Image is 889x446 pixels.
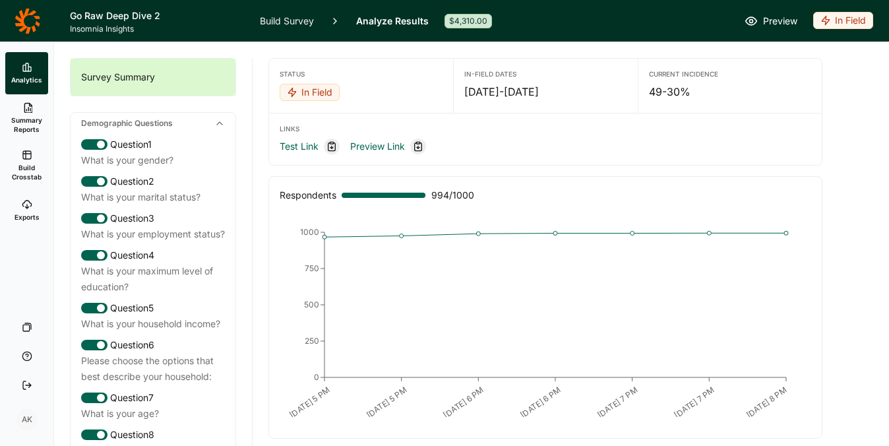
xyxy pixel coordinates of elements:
[280,187,336,203] div: Respondents
[596,385,640,420] text: [DATE] 7 PM
[280,69,443,79] div: Status
[11,163,43,181] span: Build Crosstab
[16,409,38,430] div: AK
[464,84,627,100] div: [DATE] - [DATE]
[288,385,332,420] text: [DATE] 5 PM
[11,75,42,84] span: Analytics
[81,210,225,226] div: Question 3
[81,337,225,353] div: Question 6
[518,385,563,420] text: [DATE] 6 PM
[81,247,225,263] div: Question 4
[444,14,492,28] div: $4,310.00
[280,84,340,102] button: In Field
[300,227,319,237] tspan: 1000
[350,139,405,154] a: Preview Link
[649,84,811,100] div: 49-30%
[81,152,225,168] div: What is your gender?
[11,115,43,134] span: Summary Reports
[81,174,225,189] div: Question 2
[81,263,225,295] div: What is your maximum level of education?
[314,372,319,382] tspan: 0
[70,8,244,24] h1: Go Raw Deep Dive 2
[649,69,811,79] div: Current Incidence
[81,427,225,443] div: Question 8
[441,385,485,420] text: [DATE] 6 PM
[280,84,340,101] div: In Field
[280,139,319,154] a: Test Link
[71,113,235,134] div: Demographic Questions
[5,189,48,232] a: Exports
[745,385,789,420] text: [DATE] 8 PM
[813,12,873,29] div: In Field
[81,226,225,242] div: What is your employment status?
[304,300,319,309] tspan: 500
[15,212,40,222] span: Exports
[81,137,225,152] div: Question 1
[745,13,797,29] a: Preview
[70,24,244,34] span: Insomnia Insights
[5,52,48,94] a: Analytics
[5,142,48,189] a: Build Crosstab
[324,139,340,154] div: Copy link
[81,353,225,385] div: Please choose the options that best describe your household:
[431,187,474,203] span: 994 / 1000
[81,316,225,332] div: What is your household income?
[81,390,225,406] div: Question 7
[81,189,225,205] div: What is your marital status?
[81,300,225,316] div: Question 5
[305,263,319,273] tspan: 750
[81,406,225,422] div: What is your age?
[280,124,811,133] div: Links
[813,12,873,30] button: In Field
[410,139,426,154] div: Copy link
[464,69,627,79] div: In-Field Dates
[365,385,409,420] text: [DATE] 5 PM
[763,13,797,29] span: Preview
[305,336,319,346] tspan: 250
[71,59,235,96] div: Survey Summary
[672,385,716,420] text: [DATE] 7 PM
[5,94,48,142] a: Summary Reports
